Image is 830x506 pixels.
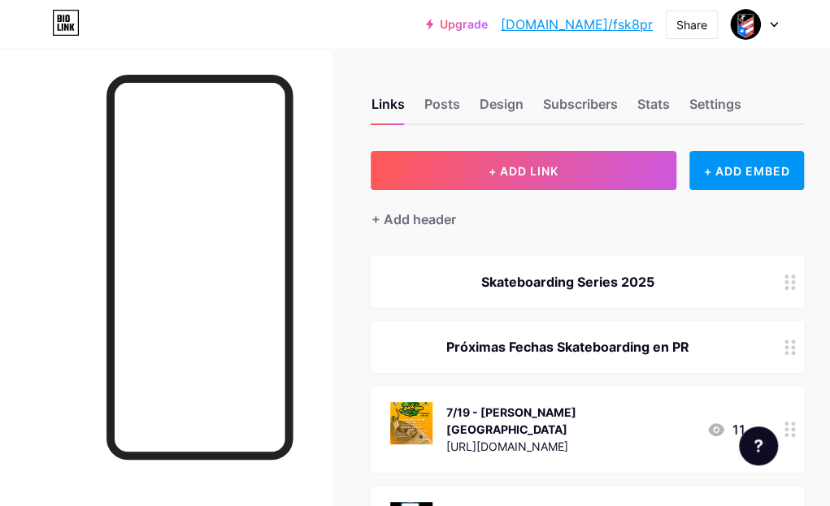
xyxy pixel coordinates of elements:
a: Upgrade [426,18,488,31]
div: Posts [424,94,459,123]
span: + ADD LINK [489,164,558,178]
button: + ADD LINK [371,151,676,190]
div: [URL][DOMAIN_NAME] [445,438,693,455]
div: + Add header [371,210,455,229]
div: Links [371,94,404,123]
div: Design [479,94,523,123]
div: Share [676,16,707,33]
div: Settings [689,94,741,123]
div: Subscribers [542,94,617,123]
div: Skateboarding Series 2025 [390,272,745,292]
div: Próximas Fechas Skateboarding en PR [390,337,745,357]
img: fsk8pr [730,9,761,40]
img: 7/19 - Vega Baja Skatepark [390,402,432,444]
div: Stats [637,94,669,123]
a: [DOMAIN_NAME]/fsk8pr [501,15,653,34]
div: 11 [706,420,745,439]
div: + ADD EMBED [689,151,804,190]
div: 7/19 - [PERSON_NAME] [GEOGRAPHIC_DATA] [445,404,693,438]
